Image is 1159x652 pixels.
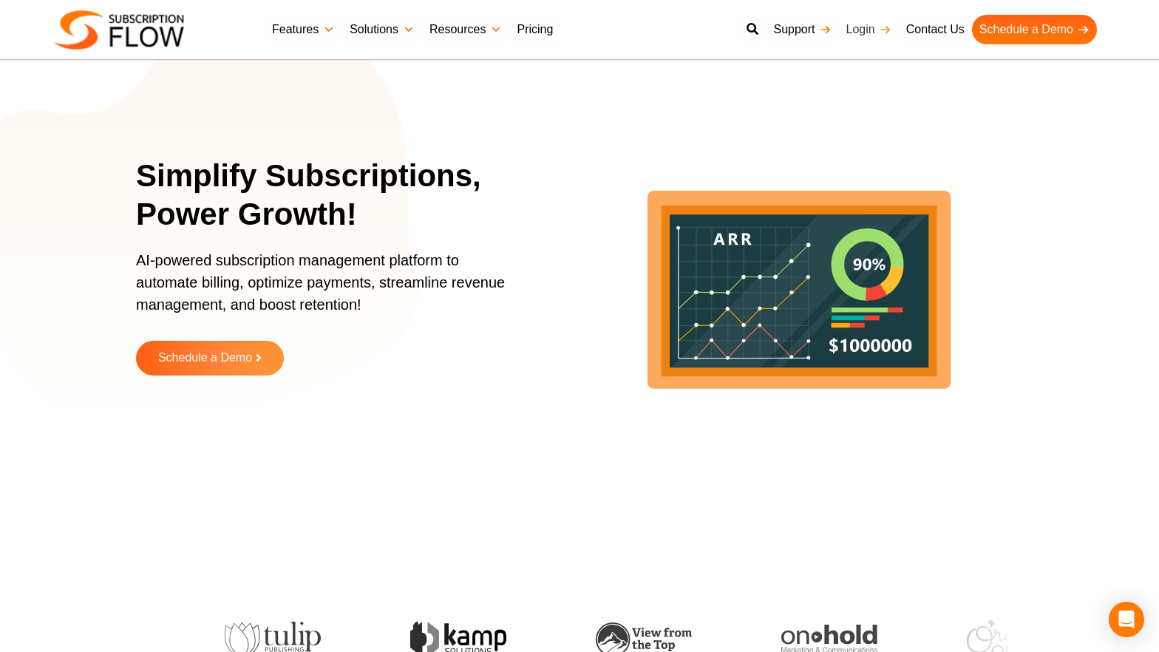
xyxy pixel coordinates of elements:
[55,10,184,50] img: Subscriptionflow
[766,15,838,44] a: Support
[839,15,899,44] a: Login
[422,15,509,44] a: Resources
[136,341,284,376] a: Schedule a Demo
[136,249,520,330] p: AI-powered subscription management platform to automate billing, optimize payments, streamline re...
[972,15,1097,44] a: Schedule a Demo
[342,15,422,44] a: Solutions
[899,15,972,44] a: Contact Us
[158,352,252,364] span: Schedule a Demo
[265,15,342,44] a: Features
[136,157,539,234] h1: Simplify Subscriptions, Power Growth!
[1109,602,1144,637] div: Open Intercom Messenger
[509,15,560,44] a: Pricing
